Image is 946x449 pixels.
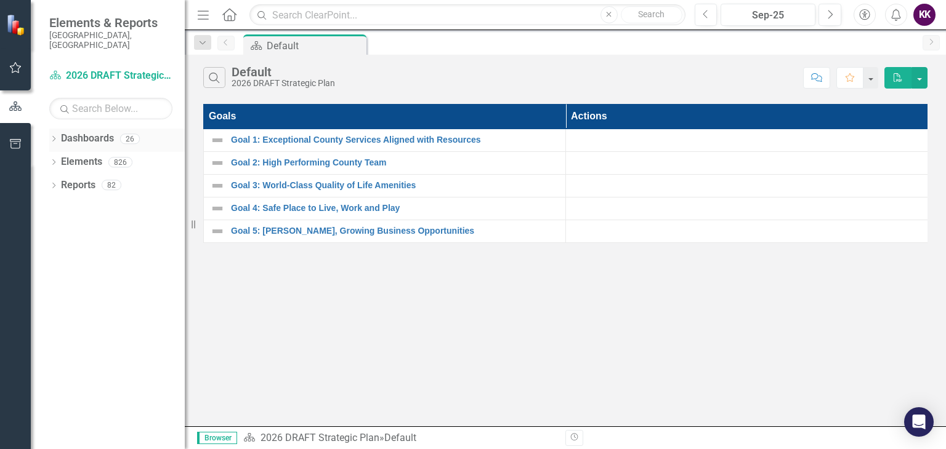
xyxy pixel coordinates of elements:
button: Sep-25 [721,4,815,26]
a: 2026 DRAFT Strategic Plan [261,432,379,443]
span: Search [638,9,665,19]
div: 82 [102,180,121,191]
a: Dashboards [61,132,114,146]
input: Search Below... [49,98,172,119]
div: Open Intercom Messenger [904,407,934,437]
a: 2026 DRAFT Strategic Plan [49,69,172,83]
div: » [243,431,556,445]
img: Not Defined [210,178,225,193]
div: Default [232,65,335,79]
img: Not Defined [210,156,225,170]
span: Elements & Reports [49,15,172,30]
button: KK [913,4,936,26]
a: Elements [61,155,102,169]
div: Default [384,432,416,443]
div: Default [267,38,363,54]
div: 2026 DRAFT Strategic Plan [232,79,335,88]
div: 26 [120,133,140,144]
a: Reports [61,178,95,193]
a: Goal 4: Safe Place to Live, Work and Play [231,204,559,213]
img: Not Defined [210,133,225,148]
img: Not Defined [210,201,225,216]
span: Browser [197,432,237,444]
a: Goal 2: High Performing County Team [231,158,559,167]
a: Goal 5: [PERSON_NAME], Growing Business Opportunities [231,226,559,236]
div: 826 [108,157,132,167]
div: Sep-25 [725,8,811,23]
img: Not Defined [210,224,225,239]
button: Search [621,6,682,23]
img: ClearPoint Strategy [6,14,28,36]
a: Goal 3: World-Class Quality of Life Amenities [231,181,559,190]
input: Search ClearPoint... [249,4,685,26]
small: [GEOGRAPHIC_DATA], [GEOGRAPHIC_DATA] [49,30,172,50]
a: Goal 1: Exceptional County Services Aligned with Resources [231,135,559,145]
